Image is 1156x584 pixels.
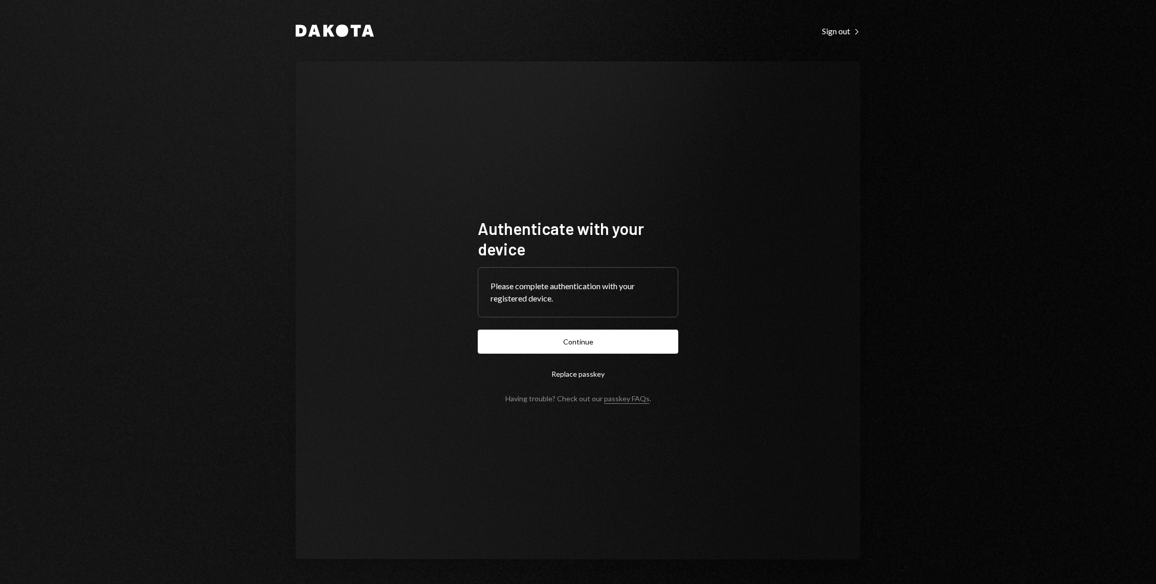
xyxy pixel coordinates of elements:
[491,280,665,305] div: Please complete authentication with your registered device.
[478,218,678,259] h1: Authenticate with your device
[822,25,860,36] a: Sign out
[505,394,651,403] div: Having trouble? Check out our .
[478,362,678,386] button: Replace passkey
[478,330,678,354] button: Continue
[822,26,860,36] div: Sign out
[604,394,650,404] a: passkey FAQs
